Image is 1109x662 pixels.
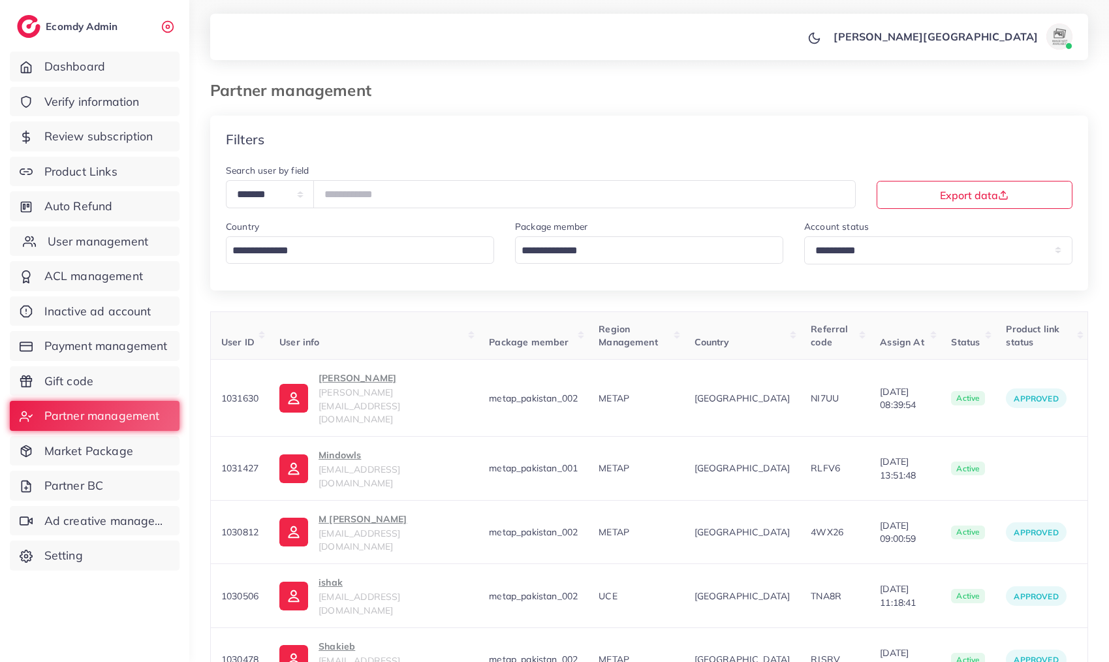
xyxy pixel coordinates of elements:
[10,471,180,501] a: Partner BC
[1014,528,1058,537] span: Approved
[44,407,160,424] span: Partner management
[44,163,117,180] span: Product Links
[1006,323,1059,348] span: Product link status
[44,373,93,390] span: Gift code
[880,336,924,348] span: Assign At
[226,131,264,148] h4: Filters
[279,518,308,546] img: ic-user-info.36bf1079.svg
[221,462,258,474] span: 1031427
[811,590,841,602] span: TNA8R
[226,164,309,177] label: Search user by field
[880,519,930,546] span: [DATE] 09:00:59
[48,233,148,250] span: User management
[880,455,930,482] span: [DATE] 13:51:48
[221,336,255,348] span: User ID
[221,590,258,602] span: 1030506
[10,121,180,151] a: Review subscription
[221,526,258,538] span: 1030812
[279,454,308,483] img: ic-user-info.36bf1079.svg
[17,15,121,38] a: logoEcomdy Admin
[226,220,259,233] label: Country
[319,370,468,386] p: [PERSON_NAME]
[599,462,629,474] span: METAP
[695,336,730,348] span: Country
[10,506,180,536] a: Ad creative management
[319,591,400,616] span: [EMAIL_ADDRESS][DOMAIN_NAME]
[804,220,869,233] label: Account status
[319,447,468,463] p: Mindowls
[44,477,104,494] span: Partner BC
[695,462,790,475] span: [GEOGRAPHIC_DATA]
[515,220,587,233] label: Package member
[1014,394,1058,403] span: Approved
[811,462,840,474] span: RLFV6
[489,336,569,348] span: Package member
[811,323,848,348] span: Referral code
[489,590,578,602] span: metap_pakistan_002
[877,181,1072,209] button: Export data
[10,191,180,221] a: Auto Refund
[10,227,180,257] a: User management
[319,528,400,552] span: [EMAIL_ADDRESS][DOMAIN_NAME]
[10,436,180,466] a: Market Package
[44,93,140,110] span: Verify information
[826,24,1078,50] a: [PERSON_NAME][GEOGRAPHIC_DATA]avatar
[10,331,180,361] a: Payment management
[279,336,319,348] span: User info
[46,20,121,33] h2: Ecomdy Admin
[951,462,985,476] span: active
[44,268,143,285] span: ACL management
[319,386,400,425] span: [PERSON_NAME][EMAIL_ADDRESS][DOMAIN_NAME]
[319,575,468,590] p: ishak
[489,526,578,538] span: metap_pakistan_002
[44,338,168,355] span: Payment management
[44,58,105,75] span: Dashboard
[599,526,629,538] span: METAP
[279,582,308,610] img: ic-user-info.36bf1079.svg
[1014,591,1058,601] span: Approved
[10,52,180,82] a: Dashboard
[517,241,766,261] input: Search for option
[834,29,1038,44] p: [PERSON_NAME][GEOGRAPHIC_DATA]
[319,464,400,488] span: [EMAIL_ADDRESS][DOMAIN_NAME]
[489,392,578,404] span: metap_pakistan_002
[951,526,985,540] span: active
[279,370,468,426] a: [PERSON_NAME][PERSON_NAME][EMAIL_ADDRESS][DOMAIN_NAME]
[489,462,578,474] span: metap_pakistan_001
[44,128,153,145] span: Review subscription
[17,15,40,38] img: logo
[940,190,1008,200] span: Export data
[44,443,133,460] span: Market Package
[10,261,180,291] a: ACL management
[44,198,113,215] span: Auto Refund
[10,366,180,396] a: Gift code
[811,392,839,404] span: NI7UU
[1046,24,1072,50] img: avatar
[319,638,468,654] p: Shakieb
[10,541,180,571] a: Setting
[10,157,180,187] a: Product Links
[44,547,83,564] span: Setting
[599,392,629,404] span: METAP
[880,582,930,609] span: [DATE] 11:18:41
[210,81,382,100] h3: Partner management
[228,241,477,261] input: Search for option
[880,385,930,412] span: [DATE] 08:39:54
[279,384,308,413] img: ic-user-info.36bf1079.svg
[226,236,494,264] div: Search for option
[515,236,783,264] div: Search for option
[279,447,468,490] a: Mindowls[EMAIL_ADDRESS][DOMAIN_NAME]
[599,590,617,602] span: UCE
[599,323,658,348] span: Region Management
[319,511,468,527] p: M [PERSON_NAME]
[951,336,980,348] span: Status
[951,589,985,603] span: active
[44,512,170,529] span: Ad creative management
[44,303,151,320] span: Inactive ad account
[10,296,180,326] a: Inactive ad account
[221,392,258,404] span: 1031630
[279,575,468,617] a: ishak[EMAIL_ADDRESS][DOMAIN_NAME]
[811,526,843,538] span: 4WX26
[695,392,790,405] span: [GEOGRAPHIC_DATA]
[695,590,790,603] span: [GEOGRAPHIC_DATA]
